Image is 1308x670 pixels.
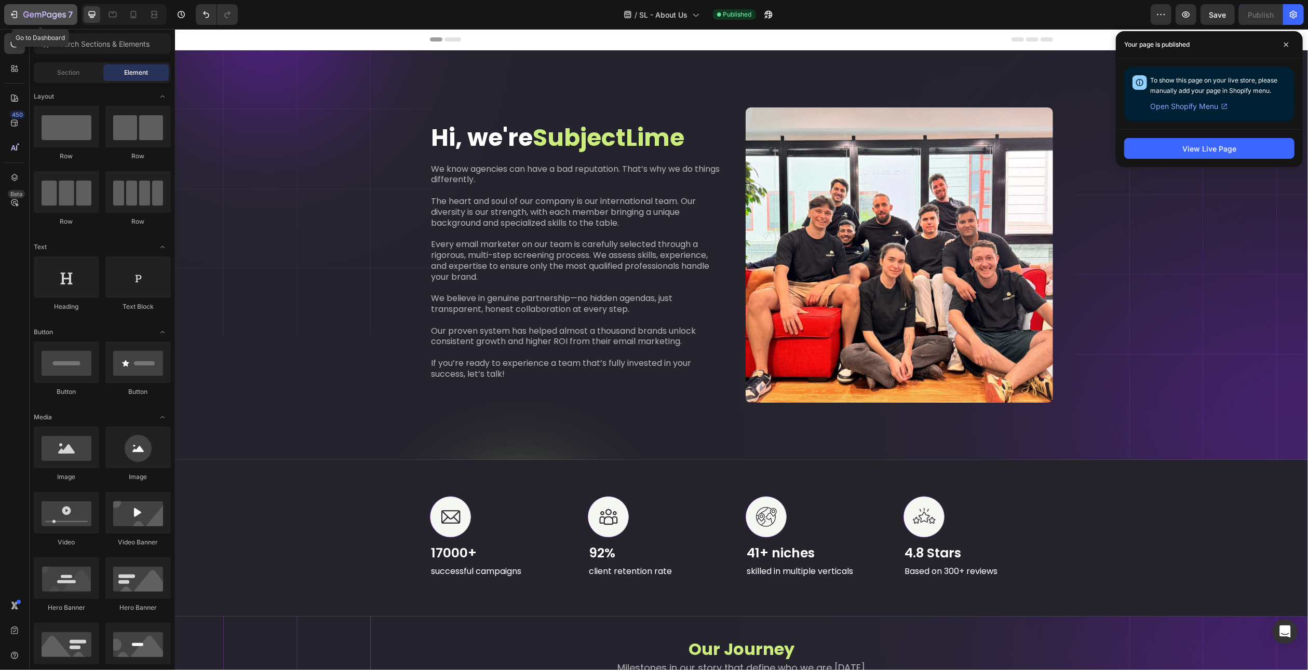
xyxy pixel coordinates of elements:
p: Every email marketer on our team is carefully selected through a rigorous, multi-step screening p... [256,210,549,253]
div: Image [34,472,99,482]
img: gempages_572965182523835508-72e1681d-3256-49a8-a74f-7a93ad047ea3.jpg [571,78,878,374]
div: Row [105,217,171,226]
p: The heart and soul of our company is our international team. Our diversity is our strength, with ... [256,167,549,199]
p: We believe in genuine partnership—no hidden agendas, just transparent, honest collaboration at ev... [256,264,549,286]
span: Button [34,327,53,337]
div: Row [105,152,171,161]
img: gempages_572965182523835508-84c5e881-1352-400b-89fc-04db48c56cb9.png [255,467,296,509]
span: Published [723,10,752,19]
button: 7 [4,4,77,25]
div: 450 [10,111,25,119]
span: Section [58,68,80,77]
span: SL - About Us [640,9,688,20]
p: We know agencies can have a bad reputation. That’s why we do things differently. [256,135,549,157]
span: To show this page on your live store, please manually add your page in Shopify menu. [1150,76,1277,94]
div: Row [34,152,99,161]
p: 17000+ [256,516,403,533]
div: Row [34,217,99,226]
img: gempages_572965182523835508-de5ea01a-968c-4720-8105-51104910c969.png [413,467,454,509]
p: Hi, we're [256,93,549,125]
div: Video Banner [105,538,171,547]
div: Hero Banner [34,603,99,612]
p: 41+ niches [572,516,719,533]
p: Our proven system has helped almost a thousand brands unlock consistent growth and higher ROI fro... [256,297,549,319]
span: Toggle open [154,239,171,255]
p: 7 [68,8,73,21]
div: Heading [34,302,99,311]
button: Publish [1239,4,1283,25]
div: Image [105,472,171,482]
img: gempages_572965182523835508-8dc0271f-a359-40b1-917c-a2ac828230c9.png [729,467,770,509]
div: Button [34,387,99,396]
span: SubjectLime [358,92,509,125]
p: successful campaigns [256,535,403,550]
p: Milestones in our story that define who we are [DATE] [256,633,877,645]
span: Toggle open [154,324,171,340]
div: Hero Banner [105,603,171,612]
button: View Live Page [1124,138,1294,159]
div: Open Intercom Messenger [1273,619,1298,644]
div: Button [105,387,171,396]
span: Layout [34,92,54,101]
span: Open Shopify Menu [1150,100,1218,113]
p: Based on 300+ reviews [730,535,877,550]
p: Your page is published [1124,39,1190,50]
span: / [635,9,638,20]
span: Toggle open [154,88,171,105]
p: If you’re ready to experience a team that’s fully invested in your success, let’s talk! [256,329,549,351]
p: 92% [414,516,561,533]
span: Media [34,413,52,422]
div: Publish [1248,9,1274,20]
div: Video [34,538,99,547]
span: Text [34,242,47,252]
p: Our Journey [256,609,877,631]
div: View Live Page [1182,143,1236,154]
div: Text Block [105,302,171,311]
span: Element [124,68,148,77]
p: skilled in multiple verticals [572,535,719,550]
img: gempages_572965182523835508-b55cf529-6e92-43e5-96d2-d5d7e9418256.png [571,467,612,509]
iframe: Design area [175,29,1308,670]
div: Undo/Redo [196,4,238,25]
input: Search Sections & Elements [34,33,171,54]
p: client retention rate [414,535,561,550]
span: Save [1209,10,1226,19]
span: Toggle open [154,409,171,426]
p: 4.8 Stars [730,516,877,533]
div: Beta [8,190,25,198]
button: Save [1201,4,1235,25]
